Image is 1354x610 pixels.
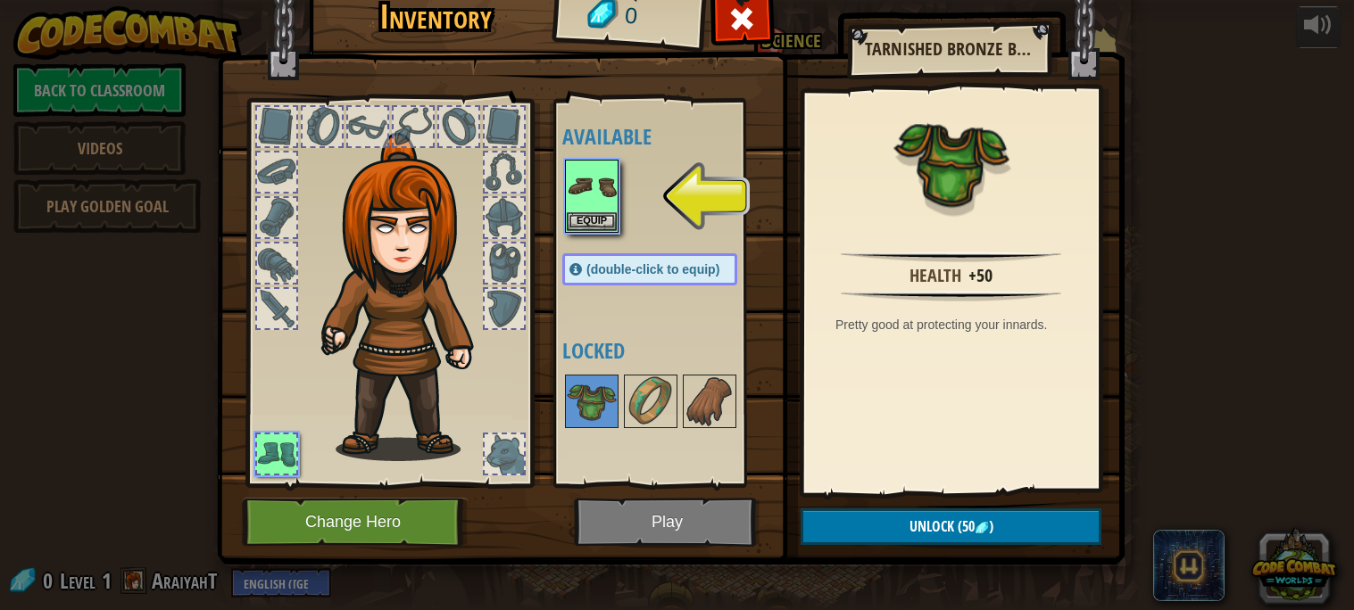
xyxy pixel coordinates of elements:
div: +50 [968,263,993,289]
h2: Tarnished Bronze Breastplate [865,39,1033,59]
img: portrait.png [685,376,735,426]
span: (double-click to equip) [586,262,719,276]
div: Pretty good at protecting your innards. [835,316,1076,334]
button: Equip [567,212,617,231]
img: hair_f2.png [313,133,505,461]
img: hr.png [841,251,1061,262]
img: hr.png [841,291,1061,301]
img: portrait.png [567,161,617,211]
img: portrait.png [893,104,1009,220]
span: Unlock [910,516,954,536]
span: ) [989,516,993,536]
img: portrait.png [626,376,676,426]
h4: Available [562,125,773,148]
h4: Locked [562,339,773,362]
img: portrait.png [567,376,617,426]
span: (50 [954,516,975,536]
img: gem.png [975,521,989,535]
button: Unlock(50) [801,508,1101,545]
button: Change Hero [242,498,469,547]
div: Health [910,263,961,289]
